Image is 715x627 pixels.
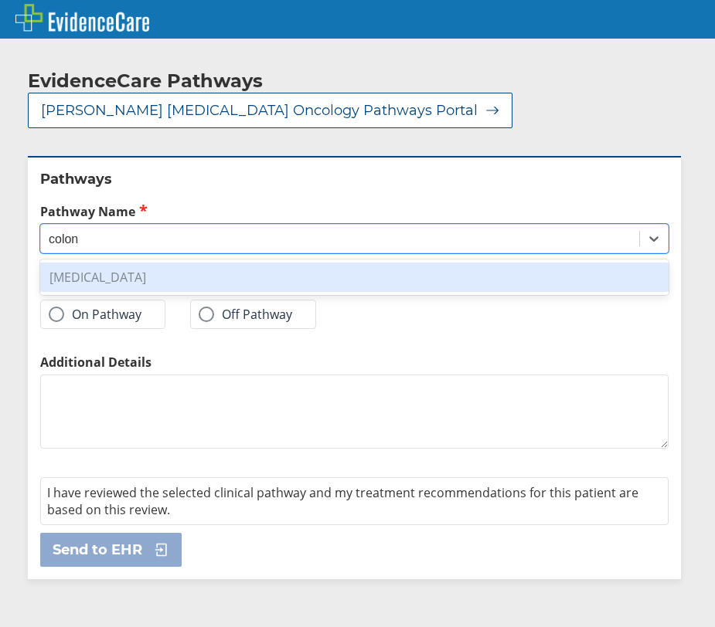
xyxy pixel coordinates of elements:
span: I have reviewed the selected clinical pathway and my treatment recommendations for this patient a... [47,484,638,518]
button: Send to EHR [40,533,182,567]
h2: EvidenceCare Pathways [28,69,263,93]
h2: Pathways [40,170,669,188]
span: Send to EHR [53,541,142,559]
div: [MEDICAL_DATA] [40,263,669,292]
label: On Pathway [49,307,141,322]
img: EvidenceCare [15,4,149,32]
button: [PERSON_NAME] [MEDICAL_DATA] Oncology Pathways Portal [28,93,512,128]
span: [PERSON_NAME] [MEDICAL_DATA] Oncology Pathways Portal [41,101,478,120]
label: Off Pathway [199,307,292,322]
label: Additional Details [40,354,669,371]
label: Pathway Name [40,202,669,220]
